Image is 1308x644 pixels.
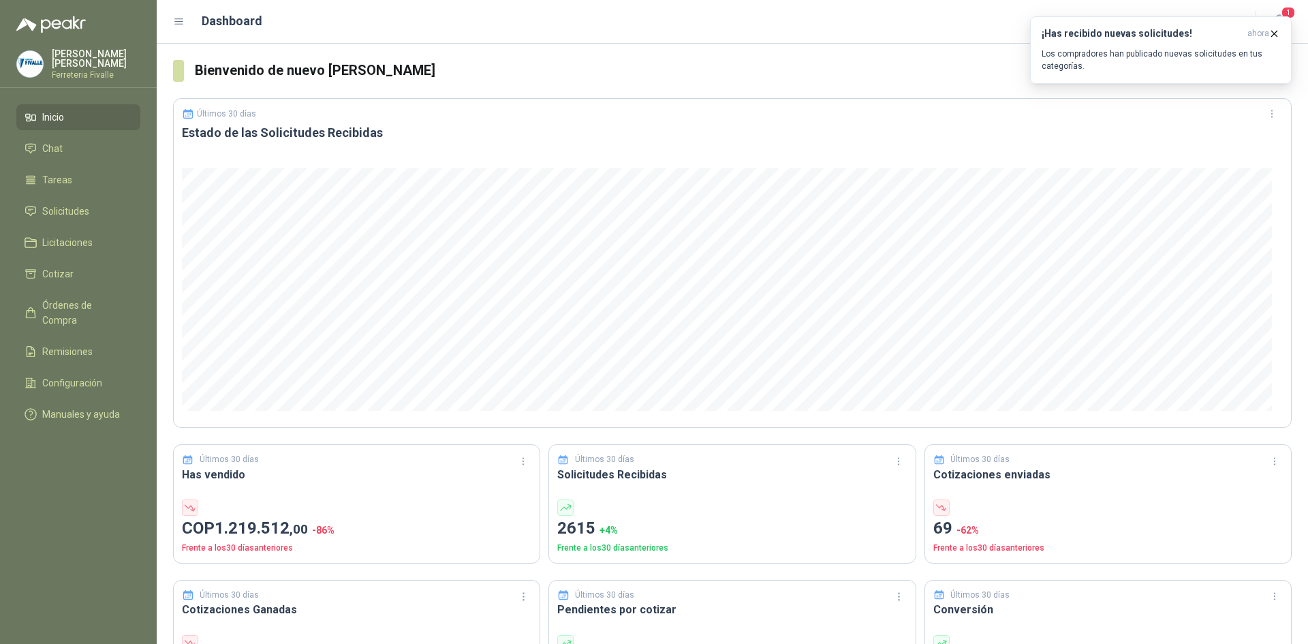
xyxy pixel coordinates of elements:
[200,453,259,466] p: Últimos 30 días
[202,12,262,31] h1: Dashboard
[933,542,1283,555] p: Frente a los 30 días anteriores
[182,466,531,483] h3: Has vendido
[16,261,140,287] a: Cotizar
[42,298,127,328] span: Órdenes de Compra
[42,235,93,250] span: Licitaciones
[1030,16,1292,84] button: ¡Has recibido nuevas solicitudes!ahora Los compradores han publicado nuevas solicitudes en tus ca...
[42,266,74,281] span: Cotizar
[1042,28,1242,40] h3: ¡Has recibido nuevas solicitudes!
[575,589,634,602] p: Últimos 30 días
[52,71,140,79] p: Ferreteria Fivalle
[1247,28,1269,40] span: ahora
[1267,10,1292,34] button: 1
[557,466,907,483] h3: Solicitudes Recibidas
[16,401,140,427] a: Manuales y ayuda
[16,339,140,365] a: Remisiones
[215,519,308,538] span: 1.219.512
[933,516,1283,542] p: 69
[557,516,907,542] p: 2615
[16,104,140,130] a: Inicio
[290,521,308,537] span: ,00
[42,407,120,422] span: Manuales y ayuda
[42,172,72,187] span: Tareas
[42,204,89,219] span: Solicitudes
[16,370,140,396] a: Configuración
[182,125,1283,141] h3: Estado de las Solicitudes Recibidas
[599,525,618,536] span: + 4 %
[933,466,1283,483] h3: Cotizaciones enviadas
[195,60,1292,81] h3: Bienvenido de nuevo [PERSON_NAME]
[16,167,140,193] a: Tareas
[950,589,1010,602] p: Últimos 30 días
[557,601,907,618] h3: Pendientes por cotizar
[1281,6,1296,19] span: 1
[182,542,531,555] p: Frente a los 30 días anteriores
[933,601,1283,618] h3: Conversión
[200,589,259,602] p: Últimos 30 días
[557,542,907,555] p: Frente a los 30 días anteriores
[42,110,64,125] span: Inicio
[16,292,140,333] a: Órdenes de Compra
[17,51,43,77] img: Company Logo
[197,109,256,119] p: Últimos 30 días
[956,525,979,536] span: -62 %
[16,230,140,256] a: Licitaciones
[16,198,140,224] a: Solicitudes
[182,516,531,542] p: COP
[575,453,634,466] p: Últimos 30 días
[1042,48,1280,72] p: Los compradores han publicado nuevas solicitudes en tus categorías.
[16,16,86,33] img: Logo peakr
[950,453,1010,466] p: Últimos 30 días
[16,136,140,162] a: Chat
[52,49,140,68] p: [PERSON_NAME] [PERSON_NAME]
[42,344,93,359] span: Remisiones
[312,525,334,536] span: -86 %
[42,141,63,156] span: Chat
[182,601,531,618] h3: Cotizaciones Ganadas
[42,375,102,390] span: Configuración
